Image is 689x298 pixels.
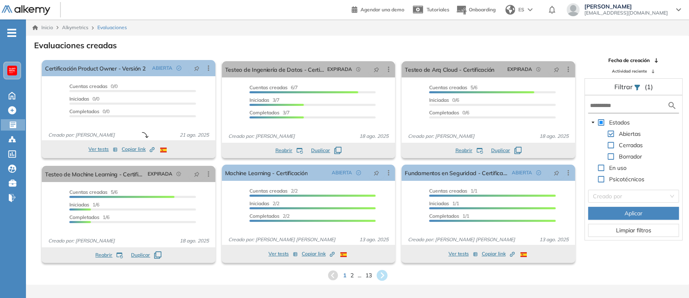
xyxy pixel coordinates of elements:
[536,170,541,175] span: check-circle
[95,251,112,259] span: Reabrir
[536,236,572,243] span: 13 ago. 2025
[356,170,361,175] span: check-circle
[148,170,172,178] span: EXPIRADA
[609,164,627,172] span: En uso
[429,109,459,116] span: Completados
[225,236,339,243] span: Creado por: [PERSON_NAME] [PERSON_NAME]
[507,66,532,73] span: EXPIRADA
[608,57,650,64] span: Fecha de creación
[547,63,565,76] button: pushpin
[340,252,347,257] img: ESP
[69,96,99,102] span: 0/0
[554,66,559,73] span: pushpin
[455,147,472,154] span: Reabrir
[429,200,459,206] span: 1/1
[491,147,522,154] button: Duplicar
[311,147,330,154] span: Duplicar
[625,209,642,218] span: Aplicar
[518,6,524,13] span: ES
[554,169,559,176] span: pushpin
[7,32,16,34] i: -
[249,188,288,194] span: Cuentas creadas
[249,200,279,206] span: 2/2
[188,62,206,75] button: pushpin
[69,108,109,114] span: 0/0
[45,237,118,244] span: Creado por: [PERSON_NAME]
[343,271,346,280] span: 1
[249,84,298,90] span: 6/7
[311,147,341,154] button: Duplicar
[2,5,50,15] img: Logo
[429,97,449,103] span: Iniciadas
[429,188,477,194] span: 1/1
[405,236,518,243] span: Creado por: [PERSON_NAME] [PERSON_NAME]
[122,144,155,154] button: Copiar link
[69,214,109,220] span: 1/6
[482,250,515,257] span: Copiar link
[607,163,628,173] span: En uso
[225,61,324,77] a: Testeo de Ingeniería de Datos - Certificación
[69,214,99,220] span: Completados
[619,153,642,160] span: Borrador
[69,83,107,89] span: Cuentas creadas
[176,237,212,244] span: 18 ago. 2025
[95,251,123,259] button: Reabrir
[45,131,118,139] span: Creado por: [PERSON_NAME]
[429,188,467,194] span: Cuentas creadas
[302,250,335,257] span: Copiar link
[365,271,372,280] span: 13
[367,63,385,76] button: pushpin
[131,251,150,259] span: Duplicar
[249,97,269,103] span: Iniciadas
[617,129,642,139] span: Abiertas
[607,174,646,184] span: Psicotécnicos
[429,213,469,219] span: 1/1
[45,60,146,76] a: Certificación Product Owner - Versión 2
[367,166,385,179] button: pushpin
[491,147,510,154] span: Duplicar
[547,166,565,179] button: pushpin
[609,176,644,183] span: Psicotécnicos
[249,97,279,103] span: 3/7
[249,188,298,194] span: 2/2
[607,118,631,127] span: Estados
[152,64,172,72] span: ABIERTA
[429,84,477,90] span: 5/6
[588,224,679,237] button: Limpiar filtros
[69,96,89,102] span: Iniciadas
[361,6,404,13] span: Agendar una demo
[122,146,155,153] span: Copiar link
[429,109,469,116] span: 0/6
[69,108,99,114] span: Completados
[176,66,181,71] span: check-circle
[249,84,288,90] span: Cuentas creadas
[249,200,269,206] span: Iniciadas
[249,109,279,116] span: Completados
[69,202,99,208] span: 1/6
[69,189,107,195] span: Cuentas creadas
[482,249,515,259] button: Copiar link
[268,249,298,259] button: Ver tests
[358,271,361,280] span: ...
[591,120,595,124] span: caret-down
[249,213,279,219] span: Completados
[469,6,496,13] span: Onboarding
[225,165,308,181] a: Machine Learning - Certificación
[528,8,532,11] img: arrow
[614,83,634,91] span: Filtrar
[69,83,118,89] span: 0/0
[34,41,117,50] h3: Evaluaciones creadas
[356,236,392,243] span: 13 ago. 2025
[131,251,161,259] button: Duplicar
[405,133,478,140] span: Creado por: [PERSON_NAME]
[97,24,127,31] span: Evaluaciones
[429,84,467,90] span: Cuentas creadas
[88,144,118,154] button: Ver tests
[609,119,630,126] span: Estados
[356,67,361,72] span: field-time
[617,152,644,161] span: Borrador
[449,249,478,259] button: Ver tests
[644,82,653,92] span: (1)
[225,133,298,140] span: Creado por: [PERSON_NAME]
[275,147,303,154] button: Reabrir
